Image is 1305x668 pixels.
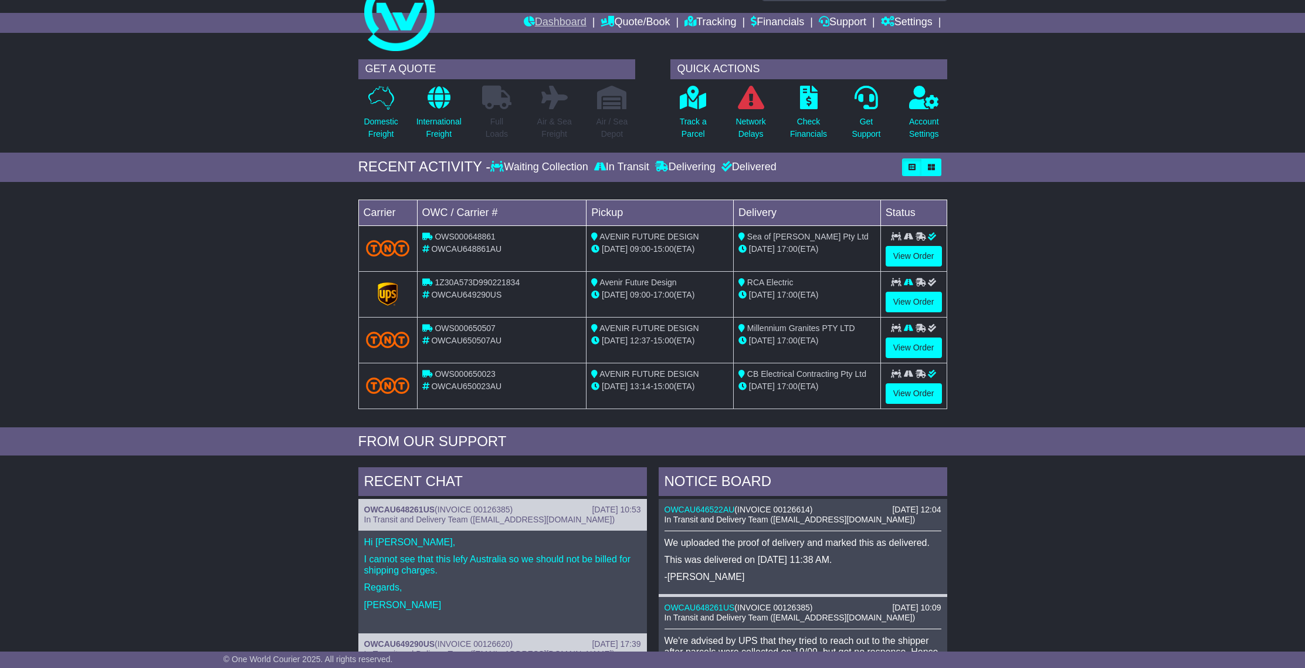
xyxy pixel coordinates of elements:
a: Quote/Book [601,13,670,33]
span: In Transit and Delivery Team ([EMAIL_ADDRESS][DOMAIN_NAME]) [364,515,615,524]
span: [DATE] [602,336,628,345]
a: Track aParcel [679,85,707,147]
div: (ETA) [738,243,876,255]
span: OWCAU650023AU [431,382,501,391]
p: Track a Parcel [680,116,707,140]
span: [DATE] [602,290,628,299]
p: Check Financials [790,116,827,140]
span: INVOICE 00126385 [737,603,810,612]
span: Millennium Granites PTY LTD [747,323,855,333]
p: Regards, [364,582,641,593]
div: NOTICE BOARD [659,467,947,499]
span: Sea of [PERSON_NAME] Pty Ltd [747,232,869,241]
span: OWS000650507 [435,323,496,333]
span: In Transit and Delivery Team ([EMAIL_ADDRESS][DOMAIN_NAME]) [665,613,916,622]
div: (ETA) [738,380,876,393]
span: RCA Electric [747,278,794,287]
span: [DATE] [749,382,775,391]
span: Avenir Future Design [599,278,676,287]
p: We uploaded the proof of delivery and marked this as delivered. [665,537,941,548]
div: Delivering [652,161,718,174]
span: 15:00 [653,382,674,391]
a: View Order [886,246,942,266]
span: 13:14 [630,382,650,391]
a: Tracking [684,13,736,33]
a: OWCAU649290US [364,639,435,649]
div: FROM OUR SUPPORT [358,433,947,450]
a: NetworkDelays [735,85,766,147]
div: (ETA) [738,335,876,347]
div: ( ) [364,505,641,515]
p: This was delivered on [DATE] 11:38 AM. [665,554,941,565]
span: © One World Courier 2025. All rights reserved. [223,654,393,664]
span: INVOICE 00126620 [438,639,510,649]
p: Air / Sea Depot [596,116,628,140]
span: 1Z30A573D990221834 [435,278,520,287]
div: QUICK ACTIONS [670,59,947,79]
a: Settings [881,13,933,33]
span: 17:00 [777,290,798,299]
a: Support [819,13,866,33]
div: RECENT CHAT [358,467,647,499]
a: OWCAU648261US [665,603,735,612]
p: Account Settings [909,116,939,140]
span: AVENIR FUTURE DESIGN [599,323,699,333]
div: - (ETA) [591,243,728,255]
span: [DATE] [749,290,775,299]
img: TNT_Domestic.png [366,240,410,256]
p: Full Loads [482,116,511,140]
div: ( ) [665,603,941,613]
div: In Transit [591,161,652,174]
span: 17:00 [777,382,798,391]
span: [DATE] [749,336,775,345]
td: Status [880,200,947,225]
span: [DATE] [602,382,628,391]
span: CB Electrical Contracting Pty Ltd [747,369,866,379]
span: AVENIR FUTURE DESIGN [599,232,699,241]
span: OWCAU650507AU [431,336,501,345]
div: (ETA) [738,289,876,301]
span: OWCAU649290US [431,290,501,299]
td: Carrier [358,200,417,225]
a: OWCAU646522AU [665,505,735,514]
span: 17:00 [777,336,798,345]
td: Delivery [733,200,880,225]
a: Financials [751,13,804,33]
a: InternationalFreight [416,85,462,147]
a: DomesticFreight [363,85,398,147]
a: OWCAU648261US [364,505,435,514]
a: View Order [886,292,942,312]
div: GET A QUOTE [358,59,635,79]
div: [DATE] 10:09 [892,603,941,613]
span: 09:00 [630,290,650,299]
span: In Transit and Delivery Team ([EMAIL_ADDRESS][DOMAIN_NAME]) [665,515,916,524]
div: ( ) [665,505,941,515]
span: OWS000650023 [435,369,496,379]
span: 12:37 [630,336,650,345]
span: INVOICE 00126385 [438,505,510,514]
span: INVOICE 00126614 [737,505,810,514]
a: Dashboard [524,13,587,33]
span: OWS000648861 [435,232,496,241]
p: International Freight [416,116,462,140]
span: [DATE] [602,244,628,254]
p: Air & Sea Freight [537,116,572,140]
a: AccountSettings [909,85,940,147]
span: In Transit and Delivery Team ([EMAIL_ADDRESS][DOMAIN_NAME]) [364,649,615,659]
span: AVENIR FUTURE DESIGN [599,369,699,379]
span: [DATE] [749,244,775,254]
img: TNT_Domestic.png [366,332,410,348]
a: View Order [886,383,942,404]
div: [DATE] 17:39 [592,639,640,649]
span: 09:00 [630,244,650,254]
div: RECENT ACTIVITY - [358,158,491,176]
div: - (ETA) [591,289,728,301]
a: View Order [886,338,942,358]
p: -[PERSON_NAME] [665,571,941,582]
div: [DATE] 12:04 [892,505,941,515]
span: 17:00 [777,244,798,254]
span: OWCAU648861AU [431,244,501,254]
img: TNT_Domestic.png [366,377,410,393]
p: Hi [PERSON_NAME], [364,537,641,548]
p: [PERSON_NAME] [364,599,641,610]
